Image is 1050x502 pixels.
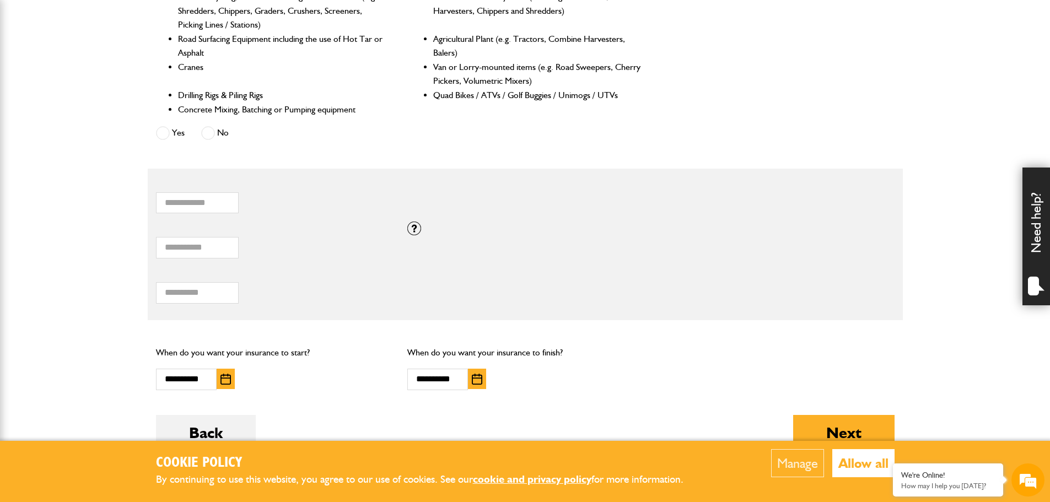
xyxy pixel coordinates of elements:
[156,415,256,450] button: Back
[181,6,207,32] div: Minimize live chat window
[14,102,201,126] input: Enter your last name
[178,88,387,102] li: Drilling Rigs & Piling Rigs
[57,62,185,76] div: Chat with us now
[832,449,895,477] button: Allow all
[220,374,231,385] img: Choose date
[201,126,229,140] label: No
[901,482,995,490] p: How may I help you today?
[19,61,46,77] img: d_20077148190_company_1631870298795_20077148190
[178,60,387,88] li: Cranes
[433,60,642,88] li: Van or Lorry-mounted items (e.g. Road Sweepers, Cherry Pickers, Volumetric Mixers)
[14,199,201,330] textarea: Type your message and hit 'Enter'
[156,455,702,472] h2: Cookie Policy
[156,346,391,360] p: When do you want your insurance to start?
[433,32,642,60] li: Agricultural Plant (e.g. Tractors, Combine Harvesters, Balers)
[178,32,387,60] li: Road Surfacing Equipment including the use of Hot Tar or Asphalt
[433,88,642,102] li: Quad Bikes / ATVs / Golf Buggies / Unimogs / UTVs
[1022,168,1050,305] div: Need help?
[901,471,995,480] div: We're Online!
[472,374,482,385] img: Choose date
[150,339,200,354] em: Start Chat
[771,449,824,477] button: Manage
[156,126,185,140] label: Yes
[178,102,387,117] li: Concrete Mixing, Batching or Pumping equipment
[407,346,643,360] p: When do you want your insurance to finish?
[793,415,895,450] button: Next
[156,471,702,488] p: By continuing to use this website, you agree to our use of cookies. See our for more information.
[14,167,201,191] input: Enter your phone number
[14,134,201,159] input: Enter your email address
[473,473,591,485] a: cookie and privacy policy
